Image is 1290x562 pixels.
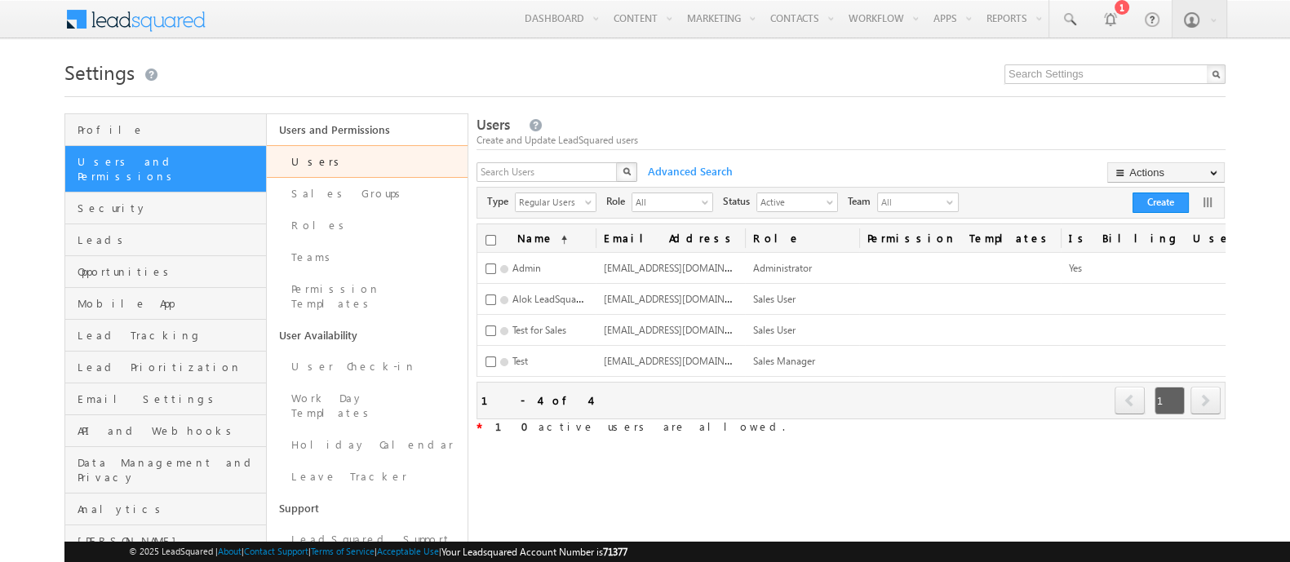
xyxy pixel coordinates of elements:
[640,164,738,179] span: Advanced Search
[78,154,262,184] span: Users and Permissions
[78,533,262,548] span: [PERSON_NAME]
[311,546,375,556] a: Terms of Service
[487,194,515,209] span: Type
[78,296,262,311] span: Mobile App
[78,328,262,343] span: Lead Tracking
[1004,64,1226,84] input: Search Settings
[78,122,262,137] span: Profile
[65,146,266,192] a: Users and Permissions
[1190,387,1221,414] span: next
[78,201,262,215] span: Security
[512,355,528,367] span: Test
[78,232,262,247] span: Leads
[78,264,262,279] span: Opportunities
[482,419,785,433] span: active users are allowed.
[65,288,266,320] a: Mobile App
[512,324,566,336] span: Test for Sales
[512,262,541,274] span: Admin
[65,525,266,557] a: [PERSON_NAME]
[267,493,468,524] a: Support
[78,455,262,485] span: Data Management and Privacy
[267,210,468,241] a: Roles
[1190,388,1221,414] a: next
[65,256,266,288] a: Opportunities
[509,224,575,252] a: Name
[702,197,715,206] span: select
[1107,162,1225,183] button: Actions
[477,133,1226,148] div: Create and Update LeadSquared users
[757,193,824,210] span: Active
[512,291,590,305] span: Alok LeadSquared
[827,197,840,206] span: select
[441,546,627,558] span: Your Leadsquared Account Number is
[267,241,468,273] a: Teams
[753,293,796,305] span: Sales User
[267,320,468,351] a: User Availability
[859,224,1061,252] span: Permission Templates
[606,194,632,209] span: Role
[64,59,135,85] span: Settings
[585,197,598,206] span: select
[78,360,262,374] span: Lead Prioritization
[516,193,583,210] span: Regular Users
[267,383,468,429] a: Work Day Templates
[477,115,510,134] span: Users
[65,493,266,525] a: Analytics
[267,351,468,383] a: User Check-in
[1061,224,1243,252] a: Is Billing User
[604,322,760,336] span: [EMAIL_ADDRESS][DOMAIN_NAME]
[1155,387,1185,414] span: 1
[377,546,439,556] a: Acceptable Use
[604,260,760,274] span: [EMAIL_ADDRESS][DOMAIN_NAME]
[267,461,468,493] a: Leave Tracker
[65,415,266,447] a: API and Webhooks
[745,224,859,252] a: Role
[603,546,627,558] span: 71377
[753,355,815,367] span: Sales Manager
[848,194,877,209] span: Team
[1133,192,1189,213] button: Create
[218,546,242,556] a: About
[244,546,308,556] a: Contact Support
[878,193,943,211] span: All
[477,162,618,182] input: Search Users
[65,114,266,146] a: Profile
[65,447,266,493] a: Data Management and Privacy
[481,391,590,409] div: 1 - 4 of 4
[267,145,468,178] a: Users
[1069,262,1082,274] span: Yes
[65,383,266,415] a: Email Settings
[753,262,812,274] span: Administrator
[267,178,468,210] a: Sales Groups
[623,167,631,175] img: Search
[495,419,539,433] strong: 10
[753,324,796,336] span: Sales User
[1115,388,1146,414] a: prev
[65,320,266,352] a: Lead Tracking
[78,392,262,406] span: Email Settings
[632,193,699,210] span: All
[604,353,760,367] span: [EMAIL_ADDRESS][DOMAIN_NAME]
[65,352,266,383] a: Lead Prioritization
[78,423,262,438] span: API and Webhooks
[1115,387,1145,414] span: prev
[723,194,756,209] span: Status
[604,291,760,305] span: [EMAIL_ADDRESS][DOMAIN_NAME]
[554,233,567,246] span: (sorted ascending)
[78,502,262,516] span: Analytics
[267,273,468,320] a: Permission Templates
[129,544,627,560] span: © 2025 LeadSquared | | | | |
[65,224,266,256] a: Leads
[596,224,745,252] a: Email Address
[267,114,468,145] a: Users and Permissions
[267,429,468,461] a: Holiday Calendar
[65,192,266,224] a: Security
